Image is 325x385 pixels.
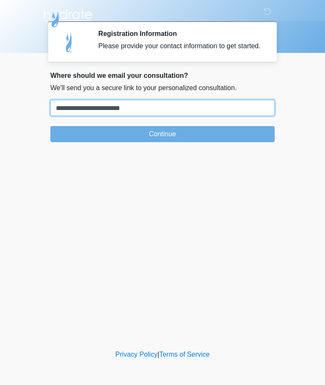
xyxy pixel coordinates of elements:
[50,83,275,93] p: We'll send you a secure link to your personalized consultation.
[42,6,94,28] img: Hydrate IV Bar - Arcadia Logo
[50,126,275,142] button: Continue
[159,351,209,358] a: Terms of Service
[57,30,82,55] img: Agent Avatar
[50,71,275,80] h2: Where should we email your consultation?
[116,351,158,358] a: Privacy Policy
[98,41,262,51] div: Please provide your contact information to get started.
[157,351,159,358] a: |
